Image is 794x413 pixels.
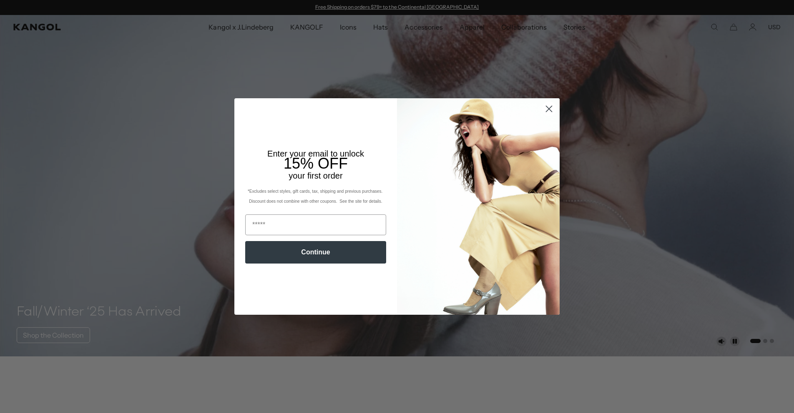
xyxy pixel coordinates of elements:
[248,189,384,204] span: *Excludes select styles, gift cards, tax, shipping and previous purchases. Discount does not comb...
[397,98,560,315] img: 93be19ad-e773-4382-80b9-c9d740c9197f.jpeg
[542,102,556,116] button: Close dialog
[245,214,386,235] input: Email
[284,155,348,172] span: 15% OFF
[289,171,342,180] span: your first order
[245,241,386,264] button: Continue
[267,149,364,158] span: Enter your email to unlock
